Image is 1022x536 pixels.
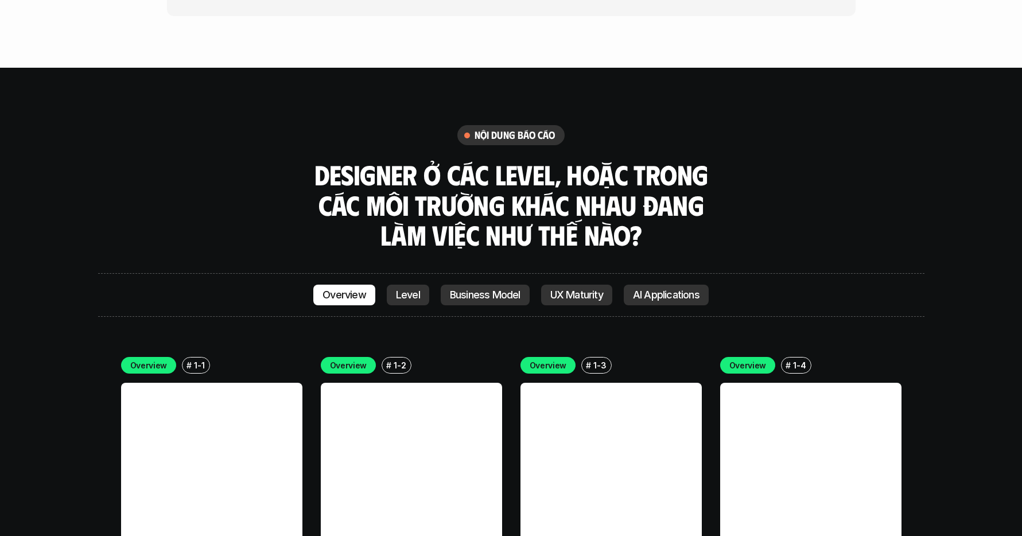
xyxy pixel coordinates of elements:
[633,289,700,301] p: AI Applications
[586,361,591,370] h6: #
[450,289,520,301] p: Business Model
[330,359,367,371] p: Overview
[593,359,606,371] p: 1-3
[387,285,429,305] a: Level
[550,289,603,301] p: UX Maturity
[194,359,204,371] p: 1-1
[530,359,567,371] p: Overview
[313,285,375,305] a: Overview
[310,160,712,250] h3: Designer ở các level, hoặc trong các môi trường khác nhau đang làm việc như thế nào?
[130,359,168,371] p: Overview
[322,289,366,301] p: Overview
[624,285,709,305] a: AI Applications
[394,359,406,371] p: 1-2
[793,359,806,371] p: 1-4
[786,361,791,370] h6: #
[441,285,530,305] a: Business Model
[186,361,192,370] h6: #
[541,285,612,305] a: UX Maturity
[386,361,391,370] h6: #
[396,289,420,301] p: Level
[475,129,555,142] h6: nội dung báo cáo
[729,359,767,371] p: Overview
